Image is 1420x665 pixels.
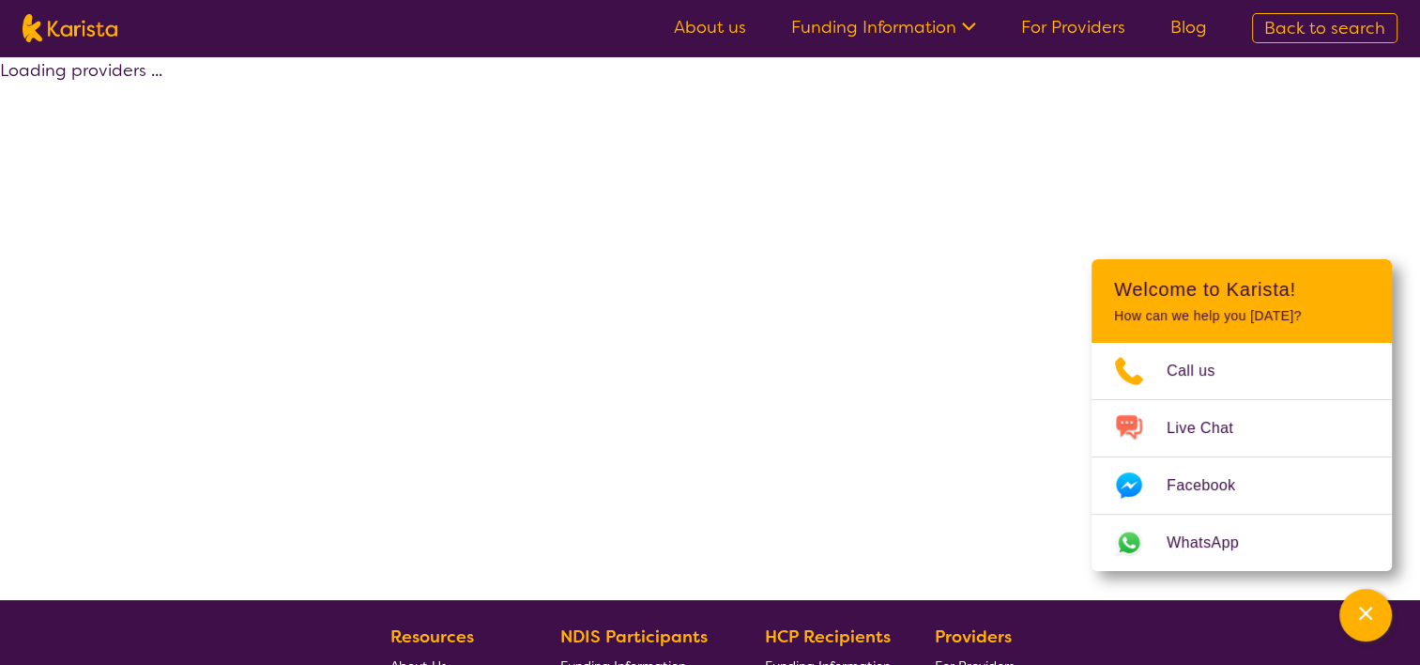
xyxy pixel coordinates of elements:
span: WhatsApp [1167,529,1261,557]
button: Channel Menu [1339,589,1392,642]
p: How can we help you [DATE]? [1114,308,1369,324]
a: Web link opens in a new tab. [1092,515,1392,571]
span: Call us [1167,357,1238,385]
b: Resources [390,626,474,648]
div: Channel Menu [1092,259,1392,571]
h2: Welcome to Karista! [1114,278,1369,301]
a: For Providers [1021,16,1125,39]
span: Facebook [1167,472,1258,500]
a: Blog [1170,16,1207,39]
b: HCP Recipients [765,626,891,648]
a: About us [674,16,746,39]
b: Providers [935,626,1012,648]
b: NDIS Participants [560,626,708,648]
a: Funding Information [791,16,976,39]
img: Karista logo [23,14,117,42]
ul: Choose channel [1092,343,1392,571]
span: Back to search [1264,17,1385,39]
span: Live Chat [1167,414,1256,442]
a: Back to search [1252,13,1397,43]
